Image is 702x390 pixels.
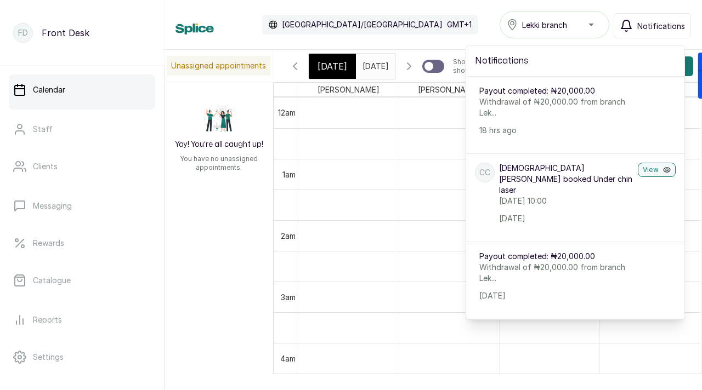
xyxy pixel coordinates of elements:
[280,169,298,180] div: 1am
[309,54,356,79] div: [DATE]
[33,238,64,249] p: Rewards
[167,56,270,76] p: Unassigned appointments
[171,154,267,172] p: You have no unassigned appointments.
[9,74,155,105] a: Calendar
[522,19,567,31] span: Lekki branch
[33,161,58,172] p: Clients
[33,200,72,211] p: Messaging
[33,314,62,325] p: Reports
[499,196,633,207] p: [DATE] 10:00
[315,83,382,96] span: [PERSON_NAME]
[9,191,155,221] a: Messaging
[278,353,298,364] div: 4am
[479,85,630,96] p: Payout completed: ₦20,000.00
[479,290,630,301] p: [DATE]
[9,151,155,182] a: Clients
[276,107,298,118] div: 12am
[318,60,347,73] span: [DATE]
[637,20,685,32] span: Notifications
[42,26,89,39] p: Front Desk
[18,27,28,38] p: FD
[479,96,630,118] p: Withdrawal of ₦20,000.00 from branch Lek...
[33,275,71,286] p: Catalogue
[500,11,609,38] button: Lekki branch
[282,19,443,30] p: [GEOGRAPHIC_DATA]/[GEOGRAPHIC_DATA]
[614,13,691,38] button: Notifications
[453,58,518,75] p: Show no-show/cancelled
[9,342,155,372] a: Settings
[479,125,630,136] p: 18 hrs ago
[499,213,633,224] p: [DATE]
[499,163,633,196] p: [DEMOGRAPHIC_DATA][PERSON_NAME] booked Under chin laser
[279,291,298,303] div: 3am
[175,139,263,150] h2: Yay! You’re all caught up!
[416,83,482,96] span: [PERSON_NAME]
[33,84,65,95] p: Calendar
[279,230,298,242] div: 2am
[33,352,64,363] p: Settings
[479,251,630,262] p: Payout completed: ₦20,000.00
[447,19,472,30] p: GMT+1
[9,228,155,259] a: Rewards
[9,265,155,296] a: Catalogue
[9,305,155,335] a: Reports
[638,163,676,177] button: View
[475,54,676,67] h2: Notifications
[479,167,490,178] p: CC
[9,114,155,145] a: Staff
[479,262,630,284] p: Withdrawal of ₦20,000.00 from branch Lek...
[33,124,53,135] p: Staff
